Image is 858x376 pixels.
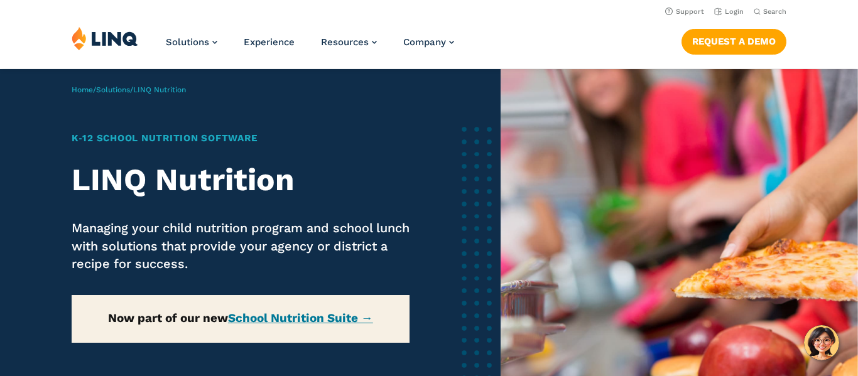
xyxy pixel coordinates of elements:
[108,311,373,325] strong: Now part of our new
[665,8,704,16] a: Support
[763,8,786,16] span: Search
[804,325,839,360] button: Hello, have a question? Let’s chat.
[403,36,454,48] a: Company
[166,36,209,48] span: Solutions
[244,36,295,48] a: Experience
[682,26,786,54] nav: Button Navigation
[72,85,186,94] span: / /
[72,219,410,273] p: Managing your child nutrition program and school lunch with solutions that provide your agency or...
[682,29,786,54] a: Request a Demo
[166,36,217,48] a: Solutions
[72,85,93,94] a: Home
[72,161,295,198] strong: LINQ Nutrition
[133,85,186,94] span: LINQ Nutrition
[72,26,138,50] img: LINQ | K‑12 Software
[96,85,130,94] a: Solutions
[321,36,377,48] a: Resources
[714,8,744,16] a: Login
[403,36,446,48] span: Company
[166,26,454,68] nav: Primary Navigation
[754,7,786,16] button: Open Search Bar
[321,36,369,48] span: Resources
[72,131,410,146] h1: K‑12 School Nutrition Software
[228,311,373,325] a: School Nutrition Suite →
